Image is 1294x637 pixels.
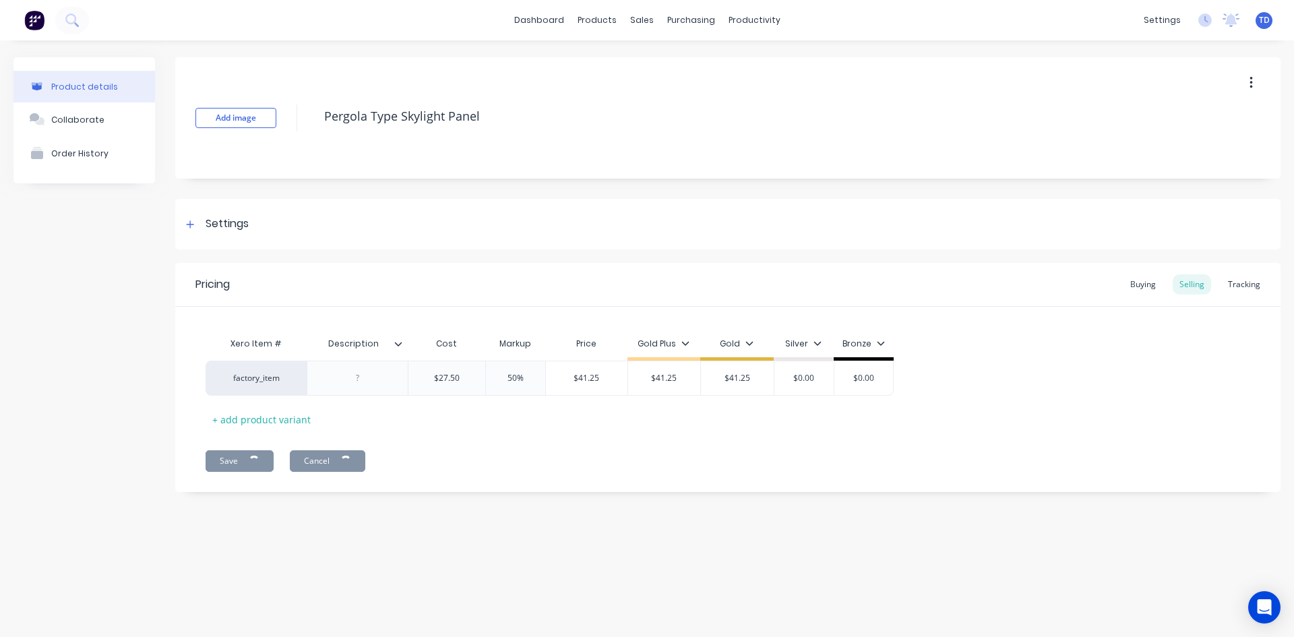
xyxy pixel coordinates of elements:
div: Xero Item # [206,330,307,357]
div: factory_item [219,372,293,384]
div: $27.50 [408,361,485,395]
div: Cost [408,330,485,357]
div: productivity [722,10,787,30]
div: Pricing [195,276,230,293]
div: Order History [51,148,109,158]
button: Save [206,450,274,472]
div: Selling [1173,274,1211,295]
div: $0.00 [770,361,838,395]
div: Silver [785,338,822,350]
div: Gold [720,338,753,350]
div: Settings [206,216,249,233]
div: Product details [51,82,118,92]
div: products [571,10,623,30]
button: Add image [195,108,276,128]
div: Markup [485,330,545,357]
img: Factory [24,10,44,30]
div: factory_item$27.5050%$41.25$41.25$41.25$0.00$0.00 [206,361,894,396]
div: $41.25 [701,361,774,395]
textarea: Pergola Type Skylight Panel [317,100,1169,132]
div: Description [307,330,408,357]
div: + add product variant [206,409,317,430]
div: Description [307,327,400,361]
div: purchasing [660,10,722,30]
button: Order History [13,136,155,170]
div: $41.25 [628,361,701,395]
span: TD [1259,14,1270,26]
div: $0.00 [830,361,897,395]
div: Gold Plus [638,338,689,350]
a: dashboard [507,10,571,30]
div: sales [623,10,660,30]
div: settings [1137,10,1188,30]
button: Product details [13,71,155,102]
div: Buying [1123,274,1163,295]
div: Open Intercom Messenger [1248,591,1281,624]
div: Bronze [842,338,885,350]
div: Price [545,330,627,357]
div: $41.25 [546,361,627,395]
div: Tracking [1221,274,1267,295]
div: 50% [482,361,549,395]
div: Collaborate [51,115,104,125]
button: Collaborate [13,102,155,136]
button: Cancel [290,450,365,472]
